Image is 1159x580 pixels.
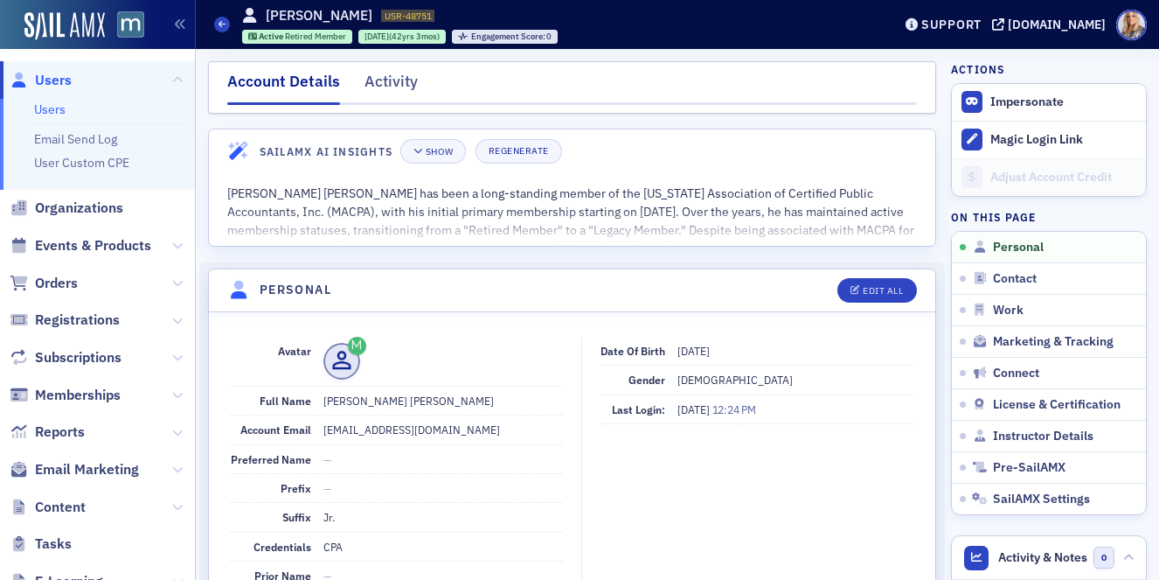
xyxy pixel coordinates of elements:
[863,286,903,296] div: Edit All
[35,311,120,330] span: Registrations
[35,236,151,255] span: Events & Products
[990,132,1137,148] div: Magic Login Link
[677,344,710,358] span: [DATE]
[35,423,85,442] span: Reports
[266,6,372,25] h1: [PERSON_NAME]
[285,31,346,42] span: Retired Member
[837,278,916,303] button: Edit All
[10,498,86,517] a: Content
[993,334,1114,350] span: Marketing & Tracking
[993,271,1037,287] span: Contact
[993,240,1044,255] span: Personal
[242,30,353,44] div: Active: Active: Retired Member
[10,311,120,330] a: Registrations
[951,61,1005,77] h4: Actions
[35,535,72,554] span: Tasks
[105,11,144,41] a: View Homepage
[24,12,105,40] img: SailAMX
[993,397,1121,413] span: License & Certification
[281,481,311,495] span: Prefix
[260,281,331,299] h4: Personal
[10,386,121,405] a: Memberships
[35,386,121,405] span: Memberships
[34,155,129,171] a: User Custom CPE
[231,452,311,466] span: Preferred Name
[677,366,913,394] dd: [DEMOGRAPHIC_DATA]
[35,199,123,218] span: Organizations
[364,31,389,42] span: [DATE]
[34,131,117,147] a: Email Send Log
[426,147,453,157] div: Show
[951,209,1147,225] h4: On this page
[35,71,72,90] span: Users
[323,481,332,495] span: —
[323,416,563,444] dd: [EMAIL_ADDRESS][DOMAIN_NAME]
[992,18,1112,31] button: [DOMAIN_NAME]
[35,460,139,479] span: Email Marketing
[385,10,432,22] span: USR-48751
[993,303,1024,318] span: Work
[10,348,121,367] a: Subscriptions
[952,158,1146,196] a: Adjust Account Credit
[600,344,665,358] span: Date of Birth
[240,423,311,437] span: Account Email
[10,274,78,293] a: Orders
[400,139,466,164] button: Show
[1116,10,1147,40] span: Profile
[278,344,311,358] span: Avatar
[10,535,72,554] a: Tasks
[34,101,66,117] a: Users
[323,503,563,531] dd: Jr.
[475,139,562,164] button: Regenerate
[993,492,1090,507] span: SailAMX Settings
[1008,17,1106,32] div: [DOMAIN_NAME]
[952,121,1146,158] button: Magic Login Link
[358,30,446,44] div: 1983-05-12 00:00:00
[364,70,418,102] div: Activity
[471,31,547,42] span: Engagement Score :
[990,94,1064,110] button: Impersonate
[993,429,1093,444] span: Instructor Details
[259,31,285,42] span: Active
[260,394,311,408] span: Full Name
[993,460,1065,476] span: Pre-SailAMX
[10,71,72,90] a: Users
[260,143,392,159] h4: SailAMX AI Insights
[628,373,665,387] span: Gender
[712,402,756,416] span: 12:24 PM
[998,549,1087,567] span: Activity & Notes
[612,402,665,416] span: Last Login:
[227,70,340,105] div: Account Details
[323,452,332,466] span: —
[921,17,982,32] div: Support
[117,11,144,38] img: SailAMX
[10,423,85,442] a: Reports
[10,460,139,479] a: Email Marketing
[10,236,151,255] a: Events & Products
[993,366,1039,381] span: Connect
[1093,547,1115,569] span: 0
[35,274,78,293] span: Orders
[35,498,86,517] span: Content
[990,170,1137,185] div: Adjust Account Credit
[35,348,121,367] span: Subscriptions
[323,387,563,415] dd: [PERSON_NAME] [PERSON_NAME]
[323,533,563,561] dd: CPA
[471,32,552,42] div: 0
[248,31,347,42] a: Active Retired Member
[10,199,123,218] a: Organizations
[282,510,311,524] span: Suffix
[253,540,311,554] span: Credentials
[677,402,712,416] span: [DATE]
[452,30,558,44] div: Engagement Score: 0
[364,31,440,42] div: (42yrs 3mos)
